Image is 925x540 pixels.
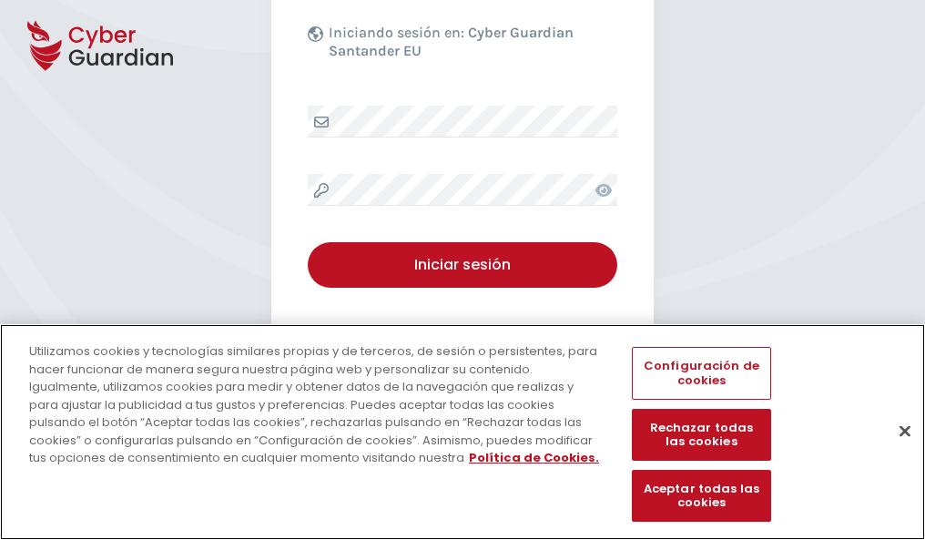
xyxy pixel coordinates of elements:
[321,254,604,276] div: Iniciar sesión
[632,470,770,522] button: Aceptar todas las cookies
[308,242,617,288] button: Iniciar sesión
[885,411,925,451] button: Cerrar
[632,409,770,461] button: Rechazar todas las cookies
[469,449,599,466] a: Más información sobre su privacidad, se abre en una nueva pestaña
[29,342,605,467] div: Utilizamos cookies y tecnologías similares propias y de terceros, de sesión o persistentes, para ...
[632,347,770,399] button: Configuración de cookies, Abre el cuadro de diálogo del centro de preferencias.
